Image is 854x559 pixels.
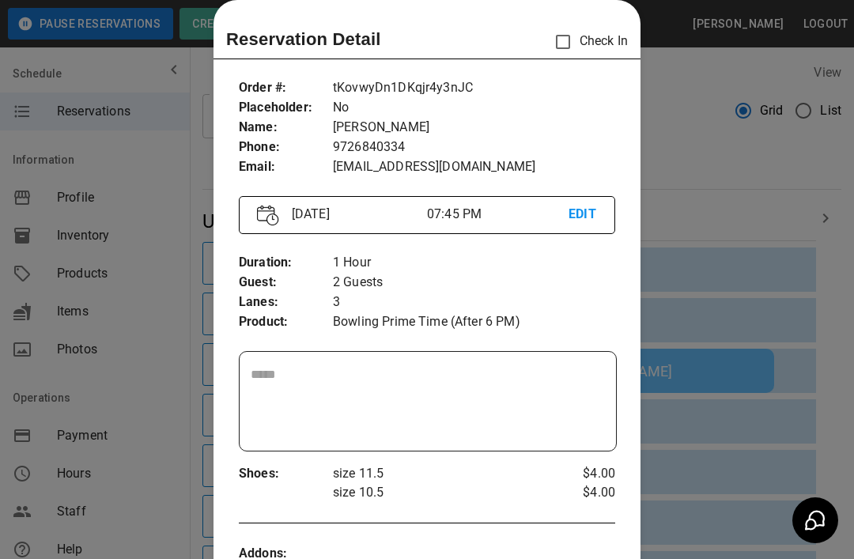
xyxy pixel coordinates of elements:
p: Phone : [239,138,333,157]
p: EDIT [569,205,597,225]
p: $4.00 [553,483,615,502]
img: Vector [257,205,279,226]
p: [EMAIL_ADDRESS][DOMAIN_NAME] [333,157,615,177]
p: size 10.5 [333,483,553,502]
p: Lanes : [239,293,333,312]
p: Bowling Prime Time (After 6 PM) [333,312,615,332]
p: $4.00 [553,464,615,483]
p: 2 Guests [333,273,615,293]
p: 1 Hour [333,253,615,273]
p: No [333,98,615,118]
p: Reservation Detail [226,26,381,52]
p: Email : [239,157,333,177]
p: Order # : [239,78,333,98]
p: 07:45 PM [427,205,569,224]
p: Product : [239,312,333,332]
p: Placeholder : [239,98,333,118]
p: [PERSON_NAME] [333,118,615,138]
p: size 11.5 [333,464,553,483]
p: Check In [546,25,628,59]
p: Name : [239,118,333,138]
p: [DATE] [285,205,427,224]
p: 3 [333,293,615,312]
p: Guest : [239,273,333,293]
p: Shoes : [239,464,333,484]
p: 9726840334 [333,138,615,157]
p: Duration : [239,253,333,273]
p: tKovwyDn1DKqjr4y3nJC [333,78,615,98]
